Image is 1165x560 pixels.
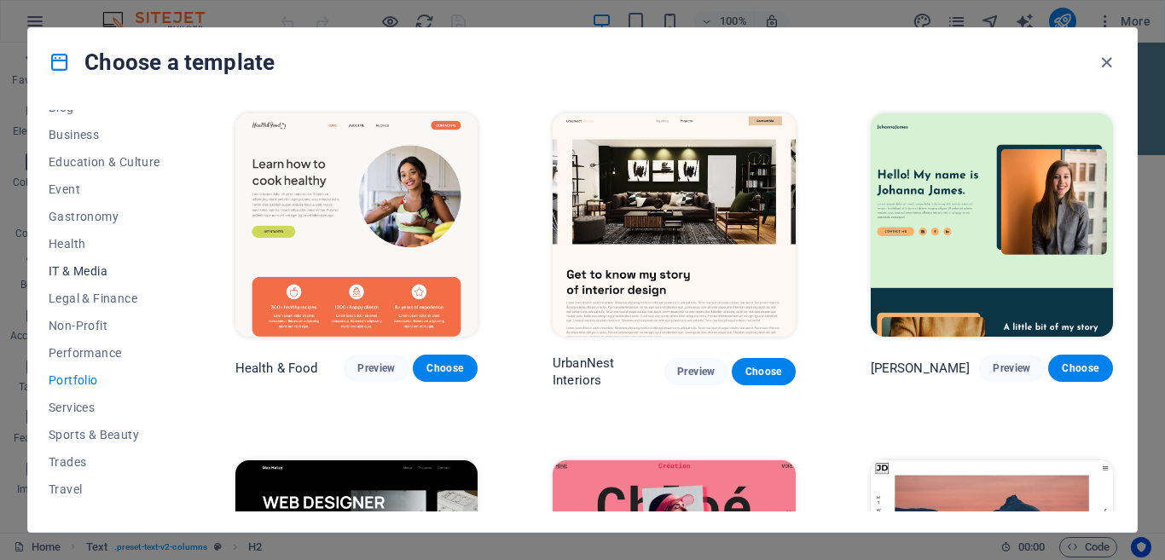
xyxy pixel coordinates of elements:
[357,361,395,375] span: Preview
[235,113,478,337] img: Health & Food
[235,360,318,377] p: Health & Food
[49,455,160,469] span: Trades
[732,358,796,385] button: Choose
[49,401,160,414] span: Services
[426,361,464,375] span: Choose
[49,257,160,285] button: IT & Media
[49,203,160,230] button: Gastronomy
[49,346,160,360] span: Performance
[49,394,160,421] button: Services
[1048,355,1113,382] button: Choose
[871,360,971,377] p: [PERSON_NAME]
[664,358,728,385] button: Preview
[49,121,160,148] button: Business
[49,148,160,176] button: Education & Culture
[344,355,409,382] button: Preview
[553,355,664,389] p: UrbanNest Interiors
[49,237,160,251] span: Health
[745,365,782,378] span: Choose
[49,373,160,387] span: Portfolio
[49,264,160,278] span: IT & Media
[49,285,160,312] button: Legal & Finance
[413,355,478,382] button: Choose
[678,365,715,378] span: Preview
[49,312,160,339] button: Non-Profit
[49,49,275,76] h4: Choose a template
[993,361,1030,375] span: Preview
[49,155,160,169] span: Education & Culture
[49,421,160,448] button: Sports & Beauty
[49,176,160,203] button: Event
[49,510,160,523] span: Wireframe
[49,428,160,442] span: Sports & Beauty
[49,503,160,530] button: Wireframe
[49,339,160,367] button: Performance
[49,476,160,503] button: Travel
[1062,361,1099,375] span: Choose
[49,128,160,141] span: Business
[49,292,160,305] span: Legal & Finance
[49,482,160,496] span: Travel
[49,210,160,223] span: Gastronomy
[49,319,160,332] span: Non-Profit
[871,113,1113,337] img: Johanna James
[49,230,160,257] button: Health
[49,448,160,476] button: Trades
[49,367,160,394] button: Portfolio
[49,182,160,196] span: Event
[553,113,795,337] img: UrbanNest Interiors
[979,355,1044,382] button: Preview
